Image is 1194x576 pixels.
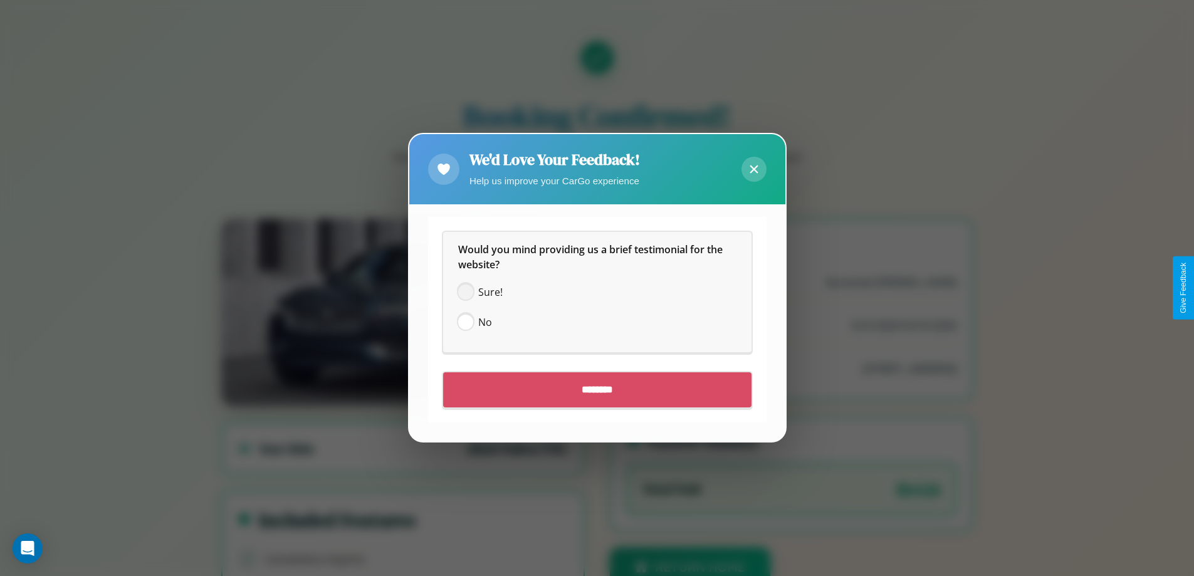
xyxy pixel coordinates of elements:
[458,243,725,272] span: Would you mind providing us a brief testimonial for the website?
[13,533,43,563] div: Open Intercom Messenger
[478,315,492,330] span: No
[469,172,640,189] p: Help us improve your CarGo experience
[469,149,640,170] h2: We'd Love Your Feedback!
[478,285,503,300] span: Sure!
[1179,263,1188,313] div: Give Feedback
